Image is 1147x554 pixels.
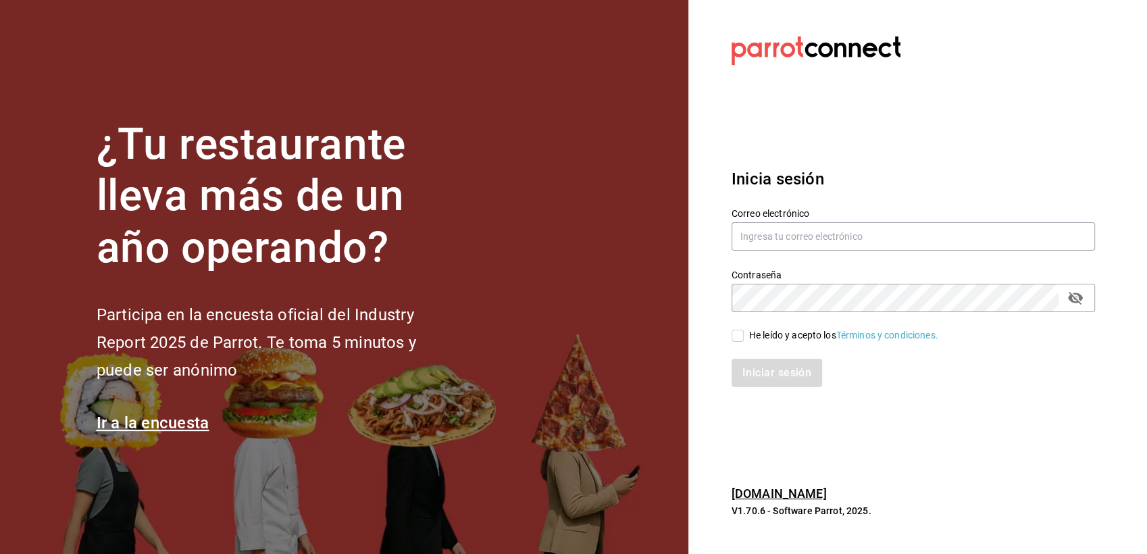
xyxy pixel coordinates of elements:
[1064,286,1087,309] button: Campo de contraseña
[732,486,827,501] a: [DOMAIN_NAME]
[97,301,461,384] h2: Participa en la encuesta oficial del Industry Report 2025 de Parrot. Te toma 5 minutos y puede se...
[836,330,938,341] a: Términos y condiciones.
[732,270,1095,279] label: Contraseña
[732,504,1095,518] p: V1.70.6 - Software Parrot, 2025.
[749,328,938,343] div: He leído y acepto los
[97,413,209,432] a: Ir a la encuesta
[732,208,1095,218] label: Correo electrónico
[732,167,1095,191] h3: Inicia sesión
[97,119,461,274] h1: ¿Tu restaurante lleva más de un año operando?
[732,222,1095,251] input: Ingresa tu correo electrónico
